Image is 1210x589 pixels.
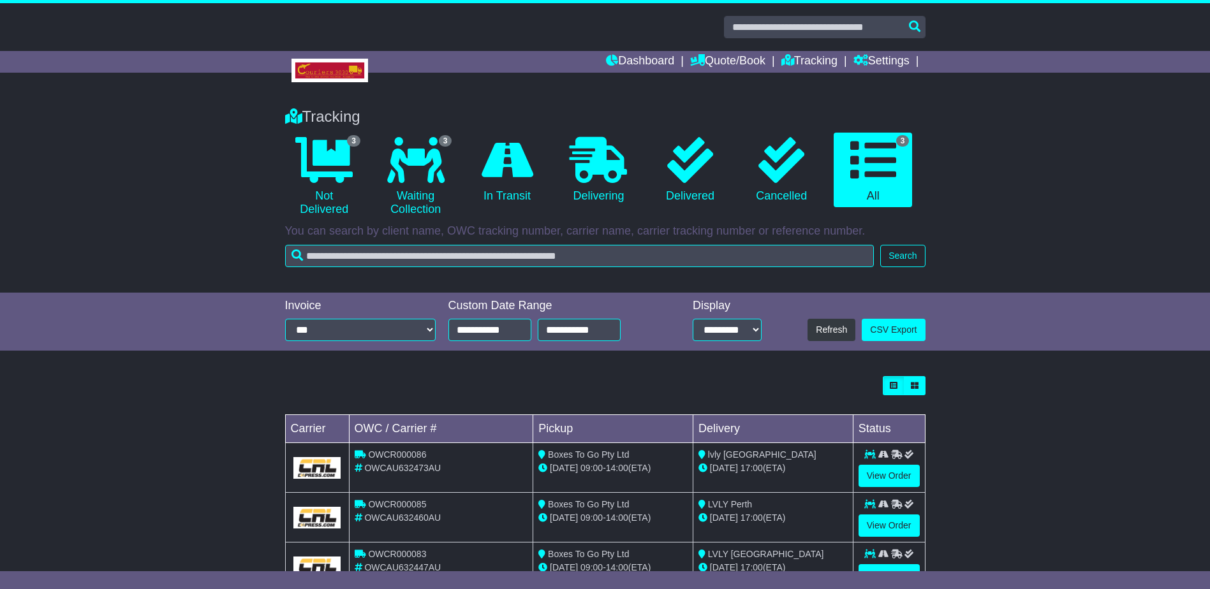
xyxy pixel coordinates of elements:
span: 17:00 [741,513,763,523]
div: Custom Date Range [448,299,653,313]
span: OWCAU632460AU [364,513,441,523]
a: Tracking [781,51,837,73]
span: 3 [439,135,452,147]
span: 3 [896,135,910,147]
a: View Order [859,564,920,586]
td: Status [853,415,925,443]
div: Display [693,299,762,313]
button: Search [880,245,925,267]
span: Boxes To Go Pty Ltd [548,499,629,509]
div: (ETA) [698,462,848,475]
span: [DATE] [550,463,578,473]
span: [DATE] [550,562,578,572]
a: View Order [859,514,920,537]
img: GetCarrierServiceLogo [293,507,341,528]
span: 17:00 [741,562,763,572]
td: Delivery [693,415,853,443]
a: Dashboard [606,51,674,73]
a: Delivered [651,133,729,208]
img: GetCarrierServiceLogo [293,457,341,479]
a: Delivering [559,133,638,208]
td: Carrier [285,415,349,443]
td: OWC / Carrier # [349,415,533,443]
span: Boxes To Go Pty Ltd [548,549,629,559]
span: OWCR000086 [368,449,426,460]
span: [DATE] [710,463,738,473]
a: In Transit [468,133,546,208]
a: Quote/Book [690,51,765,73]
button: Refresh [808,319,855,341]
td: Pickup [533,415,693,443]
span: LVLY [GEOGRAPHIC_DATA] [708,549,824,559]
span: Boxes To Go Pty Ltd [548,449,629,460]
a: Settings [853,51,910,73]
div: Invoice [285,299,436,313]
span: OWCAU632447AU [364,562,441,572]
span: 3 [347,135,360,147]
span: LVLY Perth [708,499,752,509]
span: 09:00 [580,463,603,473]
span: [DATE] [710,513,738,523]
span: 14:00 [606,562,628,572]
span: OWCR000085 [368,499,426,509]
a: Cancelled [742,133,821,208]
span: lvly [GEOGRAPHIC_DATA] [708,449,816,460]
a: CSV Export [862,319,925,341]
div: (ETA) [698,561,848,574]
span: OWCR000083 [368,549,426,559]
span: 09:00 [580,562,603,572]
div: Tracking [279,108,932,126]
a: 3 All [834,133,912,208]
span: 14:00 [606,513,628,523]
a: 3 Not Delivered [285,133,364,221]
span: 17:00 [741,463,763,473]
p: You can search by client name, OWC tracking number, carrier name, carrier tracking number or refe... [285,224,926,238]
a: View Order [859,465,920,487]
span: OWCAU632473AU [364,463,441,473]
span: 14:00 [606,463,628,473]
a: 3 Waiting Collection [376,133,455,221]
div: - (ETA) [538,462,688,475]
div: (ETA) [698,511,848,525]
span: [DATE] [710,562,738,572]
img: GetCarrierServiceLogo [293,556,341,578]
div: - (ETA) [538,561,688,574]
div: - (ETA) [538,511,688,525]
span: [DATE] [550,513,578,523]
span: 09:00 [580,513,603,523]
